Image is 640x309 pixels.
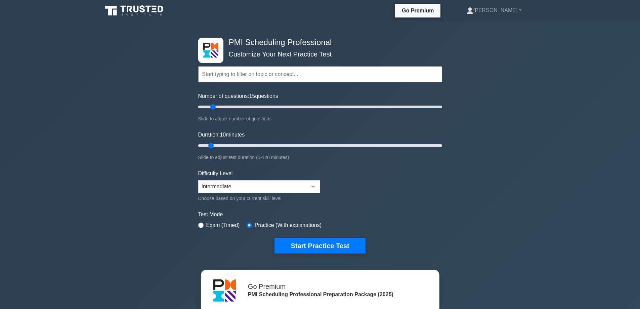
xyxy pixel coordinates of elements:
[198,194,320,202] div: Choose based on your current skill level
[198,131,245,139] label: Duration: minutes
[255,221,322,229] label: Practice (With explanations)
[198,92,278,100] label: Number of questions: questions
[249,93,255,99] span: 15
[198,153,442,161] div: Slide to adjust test duration (5-120 minutes)
[398,6,438,15] a: Go Premium
[206,221,240,229] label: Exam (Timed)
[198,210,442,219] label: Test Mode
[226,38,409,47] h4: PMI Scheduling Professional
[274,238,365,254] button: Start Practice Test
[198,115,442,123] div: Slide to adjust number of questions
[198,66,442,82] input: Start typing to filter on topic or concept...
[451,4,538,17] a: [PERSON_NAME]
[220,132,226,138] span: 10
[198,169,233,178] label: Difficulty Level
